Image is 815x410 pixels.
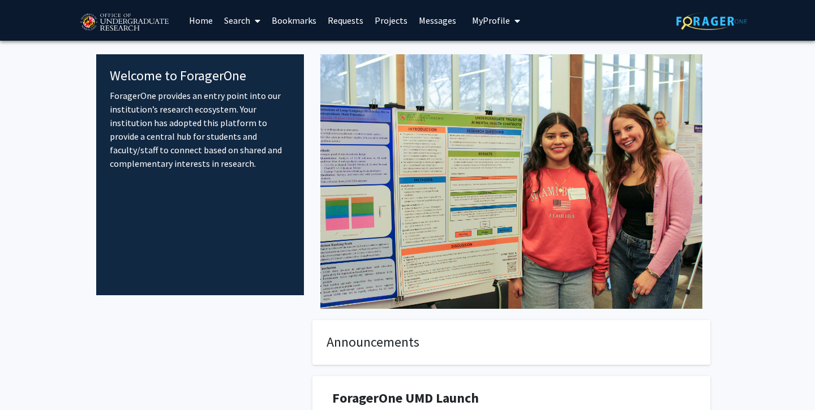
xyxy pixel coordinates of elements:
[110,89,290,170] p: ForagerOne provides an entry point into our institution’s research ecosystem. Your institution ha...
[676,12,747,30] img: ForagerOne Logo
[266,1,322,40] a: Bookmarks
[369,1,413,40] a: Projects
[110,68,290,84] h4: Welcome to ForagerOne
[320,54,702,309] img: Cover Image
[327,334,696,351] h4: Announcements
[8,359,48,402] iframe: Chat
[472,15,510,26] span: My Profile
[183,1,218,40] a: Home
[76,8,172,37] img: University of Maryland Logo
[218,1,266,40] a: Search
[322,1,369,40] a: Requests
[332,390,690,407] h1: ForagerOne UMD Launch
[413,1,462,40] a: Messages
